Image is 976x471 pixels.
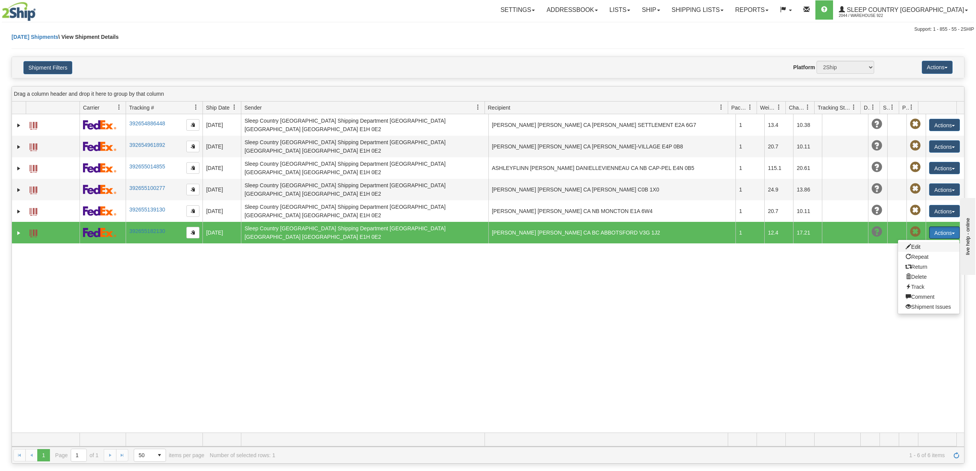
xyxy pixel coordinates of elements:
[186,162,199,174] button: Copy to clipboard
[129,120,165,126] a: 392654886448
[186,141,199,152] button: Copy to clipboard
[2,2,36,21] img: logo2044.jpg
[186,205,199,217] button: Copy to clipboard
[83,163,116,173] img: 2 - FedEx Express®
[129,163,165,170] a: 392655014855
[30,140,37,152] a: Label
[488,136,736,157] td: [PERSON_NAME] [PERSON_NAME] CA [PERSON_NAME]-VILLAGE E4P 0B8
[30,118,37,131] a: Label
[203,157,241,179] td: [DATE]
[23,61,72,74] button: Shipment Filters
[189,101,203,114] a: Tracking # filter column settings
[764,114,793,136] td: 13.4
[764,179,793,200] td: 24.9
[281,452,945,458] span: 1 - 6 of 6 items
[735,200,764,222] td: 1
[929,119,960,131] button: Actions
[488,114,736,136] td: [PERSON_NAME] [PERSON_NAME] CA [PERSON_NAME] SETTLEMENT E2A 6G7
[139,451,149,459] span: 50
[113,101,126,114] a: Carrier filter column settings
[801,101,814,114] a: Charge filter column settings
[847,101,860,114] a: Tracking Status filter column settings
[83,141,116,151] img: 2 - FedEx Express®
[922,61,953,74] button: Actions
[910,119,921,130] span: Pickup Not Assigned
[241,222,488,243] td: Sleep Country [GEOGRAPHIC_DATA] Shipping Department [GEOGRAPHIC_DATA] [GEOGRAPHIC_DATA] [GEOGRAPH...
[12,34,58,40] a: [DATE] Shipments
[898,292,959,302] a: Comment
[793,200,822,222] td: 10.11
[729,0,774,20] a: Reports
[793,136,822,157] td: 10.11
[604,0,636,20] a: Lists
[488,179,736,200] td: [PERSON_NAME] [PERSON_NAME] CA [PERSON_NAME] C0B 1X0
[228,101,241,114] a: Ship Date filter column settings
[871,140,882,151] span: Unknown
[818,104,851,112] span: Tracking Status
[58,34,119,40] span: \ View Shipment Details
[203,222,241,243] td: [DATE]
[871,226,882,237] span: Unknown
[929,140,960,153] button: Actions
[929,183,960,196] button: Actions
[30,161,37,174] a: Label
[186,184,199,195] button: Copy to clipboard
[871,183,882,194] span: Unknown
[871,119,882,130] span: Unknown
[15,229,23,237] a: Expand
[845,7,964,13] span: Sleep Country [GEOGRAPHIC_DATA]
[735,157,764,179] td: 1
[929,226,960,239] button: Actions
[929,162,960,174] button: Actions
[30,205,37,217] a: Label
[898,252,959,262] a: Repeat
[2,26,974,33] div: Support: 1 - 855 - 55 - 2SHIP
[210,452,275,458] div: Number of selected rows: 1
[203,200,241,222] td: [DATE]
[764,200,793,222] td: 20.7
[905,101,918,114] a: Pickup Status filter column settings
[203,179,241,200] td: [DATE]
[866,101,880,114] a: Delivery Status filter column settings
[241,157,488,179] td: Sleep Country [GEOGRAPHIC_DATA] Shipping Department [GEOGRAPHIC_DATA] [GEOGRAPHIC_DATA] [GEOGRAPH...
[129,142,165,148] a: 392654961892
[129,104,154,112] span: Tracking #
[12,87,964,102] div: grid grouping header
[929,205,960,217] button: Actions
[153,449,166,461] span: select
[760,104,776,112] span: Weight
[871,205,882,216] span: Unknown
[839,12,896,20] span: 2044 / Warehouse 922
[71,449,86,461] input: Page 1
[910,140,921,151] span: Pickup Not Assigned
[244,104,262,112] span: Sender
[83,185,116,194] img: 2 - FedEx Express®
[735,114,764,136] td: 1
[186,227,199,238] button: Copy to clipboard
[30,183,37,195] a: Label
[83,228,116,237] img: 2 - FedEx Express®
[636,0,666,20] a: Ship
[772,101,785,114] a: Weight filter column settings
[764,136,793,157] td: 20.7
[541,0,604,20] a: Addressbook
[898,262,959,272] a: Return
[241,136,488,157] td: Sleep Country [GEOGRAPHIC_DATA] Shipping Department [GEOGRAPHIC_DATA] [GEOGRAPHIC_DATA] [GEOGRAPH...
[55,449,99,462] span: Page of 1
[764,222,793,243] td: 12.4
[129,206,165,213] a: 392655139130
[793,63,815,71] label: Platform
[15,208,23,215] a: Expand
[129,228,165,234] a: 392655182130
[833,0,974,20] a: Sleep Country [GEOGRAPHIC_DATA] 2044 / Warehouse 922
[488,200,736,222] td: [PERSON_NAME] [PERSON_NAME] CA NB MONCTON E1A 6W4
[30,226,37,238] a: Label
[735,179,764,200] td: 1
[83,104,100,112] span: Carrier
[715,101,728,114] a: Recipient filter column settings
[241,114,488,136] td: Sleep Country [GEOGRAPHIC_DATA] Shipping Department [GEOGRAPHIC_DATA] [GEOGRAPHIC_DATA] [GEOGRAPH...
[495,0,541,20] a: Settings
[793,222,822,243] td: 17.21
[735,222,764,243] td: 1
[744,101,757,114] a: Packages filter column settings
